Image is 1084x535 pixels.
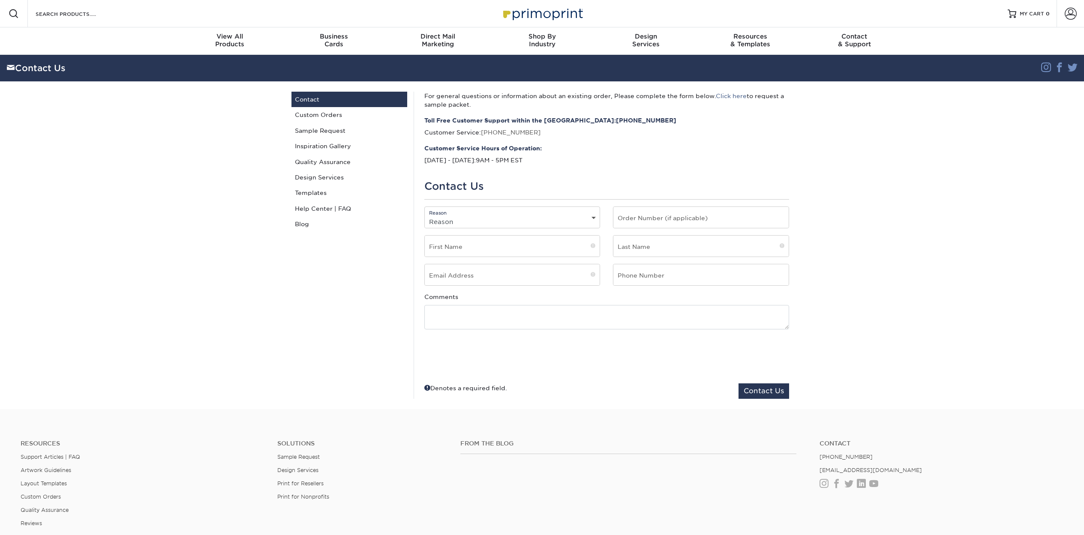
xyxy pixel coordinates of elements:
span: Business [282,33,386,40]
p: Customer Service: [424,116,789,137]
p: 9AM - 5PM EST [424,144,789,165]
label: Comments [424,293,458,301]
a: BusinessCards [282,27,386,55]
a: Custom Orders [21,493,61,500]
div: Denotes a required field. [424,383,507,392]
p: For general questions or information about an existing order, Please complete the form below. to ... [424,92,789,109]
div: & Templates [698,33,802,48]
a: Quality Assurance [291,154,407,170]
a: Help Center | FAQ [291,201,407,216]
a: Reviews [21,520,42,526]
a: Contact [820,440,1063,447]
a: Click here [716,93,747,99]
a: Design Services [277,467,318,473]
a: Custom Orders [291,107,407,123]
a: Contact [291,92,407,107]
h1: Contact Us [424,180,789,193]
a: Quality Assurance [21,507,69,513]
h4: Solutions [277,440,448,447]
span: View All [178,33,282,40]
span: 0 [1046,11,1050,17]
span: MY CART [1020,10,1044,18]
div: Cards [282,33,386,48]
div: & Support [802,33,907,48]
a: Design Services [291,170,407,185]
input: SEARCH PRODUCTS..... [35,9,118,19]
a: Artwork Guidelines [21,467,71,473]
h4: From the Blog [460,440,796,447]
div: Services [594,33,698,48]
span: [DATE] - [DATE]: [424,157,476,164]
strong: Toll Free Customer Support within the [GEOGRAPHIC_DATA]: [424,116,789,125]
span: Contact [802,33,907,40]
a: Contact& Support [802,27,907,55]
a: Templates [291,185,407,200]
a: Sample Request [291,123,407,138]
a: Resources& Templates [698,27,802,55]
img: Primoprint [499,4,585,23]
a: Support Articles | FAQ [21,454,80,460]
div: Products [178,33,282,48]
a: Direct MailMarketing [386,27,490,55]
span: Direct Mail [386,33,490,40]
a: Inspiration Gallery [291,138,407,154]
a: DesignServices [594,27,698,55]
h4: Resources [21,440,264,447]
a: [EMAIL_ADDRESS][DOMAIN_NAME] [820,467,922,473]
a: Blog [291,216,407,232]
a: [PHONE_NUMBER] [616,117,676,124]
strong: Customer Service Hours of Operation: [424,144,789,152]
a: Shop ByIndustry [490,27,594,55]
span: Design [594,33,698,40]
a: Layout Templates [21,480,67,487]
span: Shop By [490,33,594,40]
a: [PHONE_NUMBER] [481,129,540,136]
iframe: reCAPTCHA [659,340,774,369]
a: Print for Nonprofits [277,493,329,500]
div: Marketing [386,33,490,48]
a: Print for Resellers [277,480,324,487]
div: Industry [490,33,594,48]
a: [PHONE_NUMBER] [820,454,873,460]
a: Sample Request [277,454,320,460]
button: Contact Us [739,383,789,399]
a: View AllProducts [178,27,282,55]
span: Resources [698,33,802,40]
